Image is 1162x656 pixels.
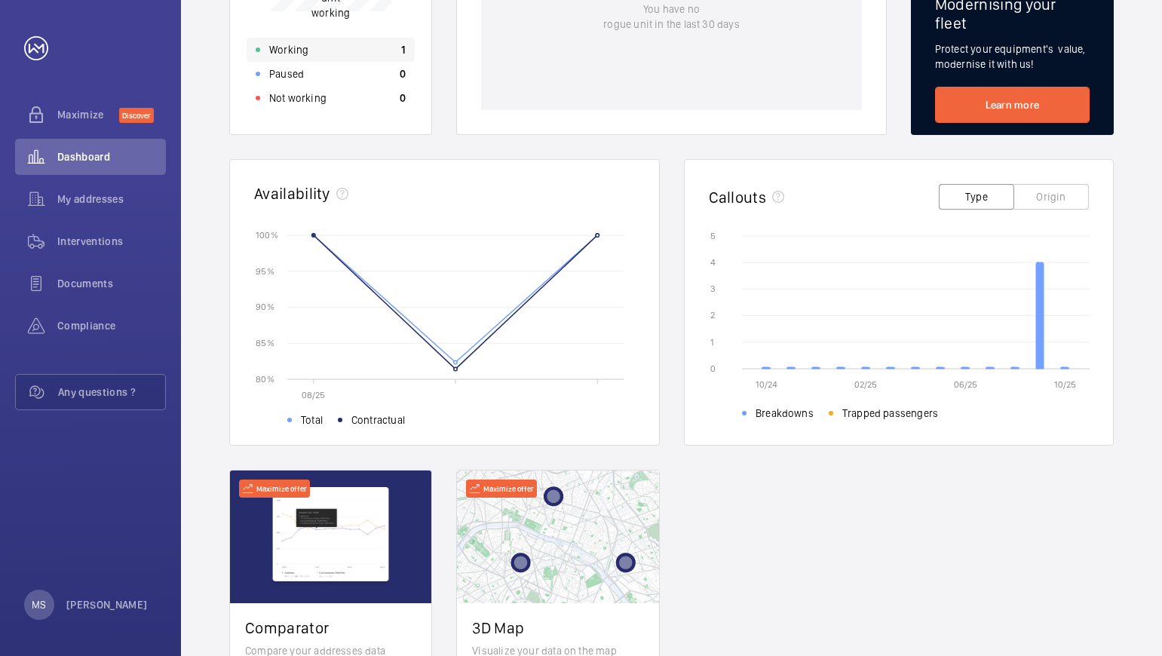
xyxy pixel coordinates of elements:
[710,231,716,241] text: 5
[57,149,166,164] span: Dashboard
[710,310,715,320] text: 2
[311,7,350,19] span: working
[603,2,739,32] p: You have no rogue unit in the last 30 days
[351,412,405,428] span: Contractual
[239,480,310,498] div: Maximize offer
[256,338,274,348] text: 85 %
[57,234,166,249] span: Interventions
[269,66,304,81] p: Paused
[1053,379,1075,390] text: 10/25
[939,184,1014,210] button: Type
[119,108,154,123] span: Discover
[935,41,1090,72] p: Protect your equipment's value, modernise it with us!
[256,373,274,384] text: 80 %
[269,90,327,106] p: Not working
[472,618,643,637] h2: 3D Map
[953,379,977,390] text: 06/25
[756,406,814,421] span: Breakdowns
[400,66,406,81] p: 0
[710,257,716,268] text: 4
[57,318,166,333] span: Compliance
[254,184,330,203] h2: Availability
[755,379,777,390] text: 10/24
[466,480,537,498] div: Maximize offer
[709,188,767,207] h2: Callouts
[58,385,165,400] span: Any questions ?
[842,406,937,421] span: Trapped passengers
[710,284,716,294] text: 3
[32,597,46,612] p: MS
[57,192,166,207] span: My addresses
[935,87,1090,123] a: Learn more
[854,379,877,390] text: 02/25
[256,229,278,240] text: 100 %
[710,337,714,348] text: 1
[302,390,325,400] text: 08/25
[256,302,274,312] text: 90 %
[269,42,308,57] p: Working
[301,412,323,428] span: Total
[401,42,406,57] p: 1
[66,597,148,612] p: [PERSON_NAME]
[1013,184,1089,210] button: Origin
[245,618,416,637] h2: Comparator
[400,90,406,106] p: 0
[57,107,119,122] span: Maximize
[710,363,716,374] text: 0
[57,276,166,291] span: Documents
[256,265,274,276] text: 95 %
